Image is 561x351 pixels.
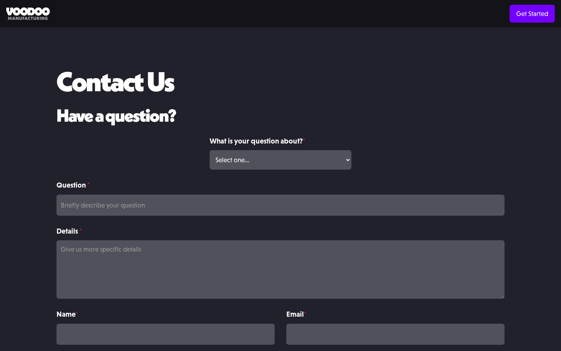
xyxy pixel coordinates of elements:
[56,195,505,216] input: Briefly describe your question
[6,7,50,20] img: Voodoo Manufacturing logo
[56,227,78,235] strong: Details
[210,135,351,147] label: What is your question about?
[56,308,275,320] label: Name
[510,5,555,23] a: Get Started
[286,308,505,320] label: Email
[56,66,174,96] h1: Contact Us
[56,106,505,126] h2: Have a question?
[56,181,86,189] strong: Question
